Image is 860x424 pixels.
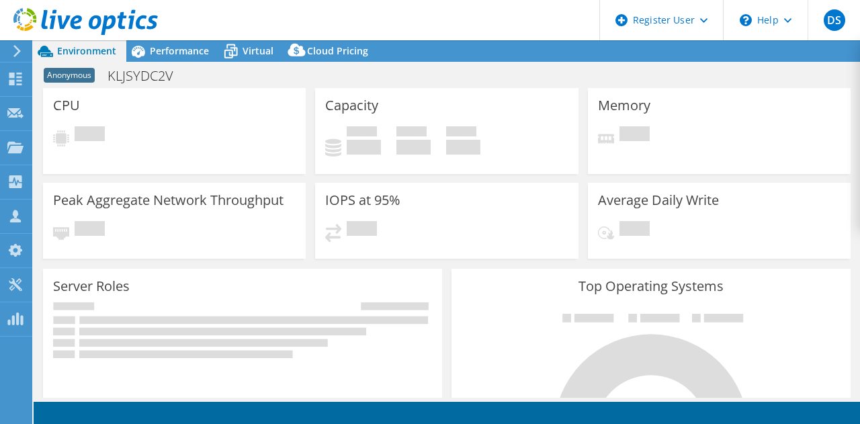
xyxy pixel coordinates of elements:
[396,126,427,140] span: Free
[619,221,650,239] span: Pending
[53,98,80,113] h3: CPU
[462,279,841,294] h3: Top Operating Systems
[75,221,105,239] span: Pending
[57,44,116,57] span: Environment
[347,140,381,155] h4: 0 GiB
[53,193,284,208] h3: Peak Aggregate Network Throughput
[53,279,130,294] h3: Server Roles
[307,44,368,57] span: Cloud Pricing
[740,14,752,26] svg: \n
[824,9,845,31] span: DS
[619,126,650,144] span: Pending
[243,44,273,57] span: Virtual
[598,193,719,208] h3: Average Daily Write
[150,44,209,57] span: Performance
[325,193,400,208] h3: IOPS at 95%
[44,68,95,83] span: Anonymous
[598,98,650,113] h3: Memory
[325,98,378,113] h3: Capacity
[75,126,105,144] span: Pending
[347,221,377,239] span: Pending
[396,140,431,155] h4: 0 GiB
[446,140,480,155] h4: 0 GiB
[347,126,377,140] span: Used
[446,126,476,140] span: Total
[101,69,194,83] h1: KLJSYDC2V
